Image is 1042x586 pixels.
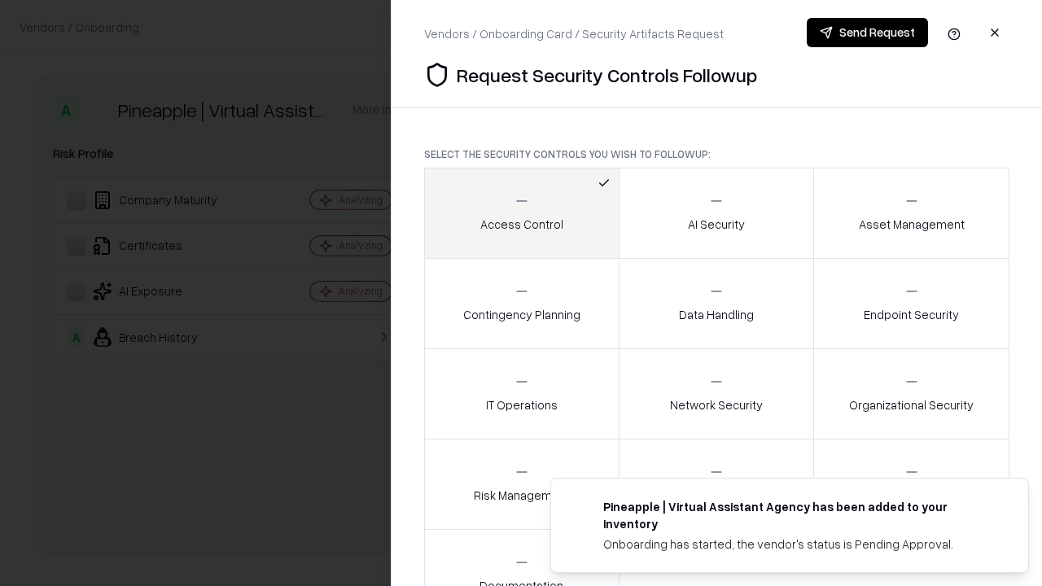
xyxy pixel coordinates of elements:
[813,258,1009,349] button: Endpoint Security
[813,439,1009,530] button: Threat Management
[603,536,989,553] div: Onboarding has started, the vendor's status is Pending Approval.
[424,147,1009,161] p: Select the security controls you wish to followup:
[424,25,724,42] div: Vendors / Onboarding Card / Security Artifacts Request
[813,348,1009,439] button: Organizational Security
[859,216,965,233] p: Asset Management
[603,498,989,532] div: Pineapple | Virtual Assistant Agency has been added to your inventory
[619,439,815,530] button: Security Incidents
[619,258,815,349] button: Data Handling
[571,498,590,518] img: trypineapple.com
[849,396,974,413] p: Organizational Security
[619,168,815,259] button: AI Security
[424,439,620,530] button: Risk Management
[424,168,620,259] button: Access Control
[688,216,745,233] p: AI Security
[480,216,563,233] p: Access Control
[807,18,928,47] button: Send Request
[619,348,815,439] button: Network Security
[670,396,763,413] p: Network Security
[864,306,959,323] p: Endpoint Security
[424,348,620,439] button: IT Operations
[679,306,754,323] p: Data Handling
[486,396,558,413] p: IT Operations
[424,258,620,349] button: Contingency Planning
[457,62,757,88] p: Request Security Controls Followup
[813,168,1009,259] button: Asset Management
[463,306,580,323] p: Contingency Planning
[474,487,570,504] p: Risk Management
